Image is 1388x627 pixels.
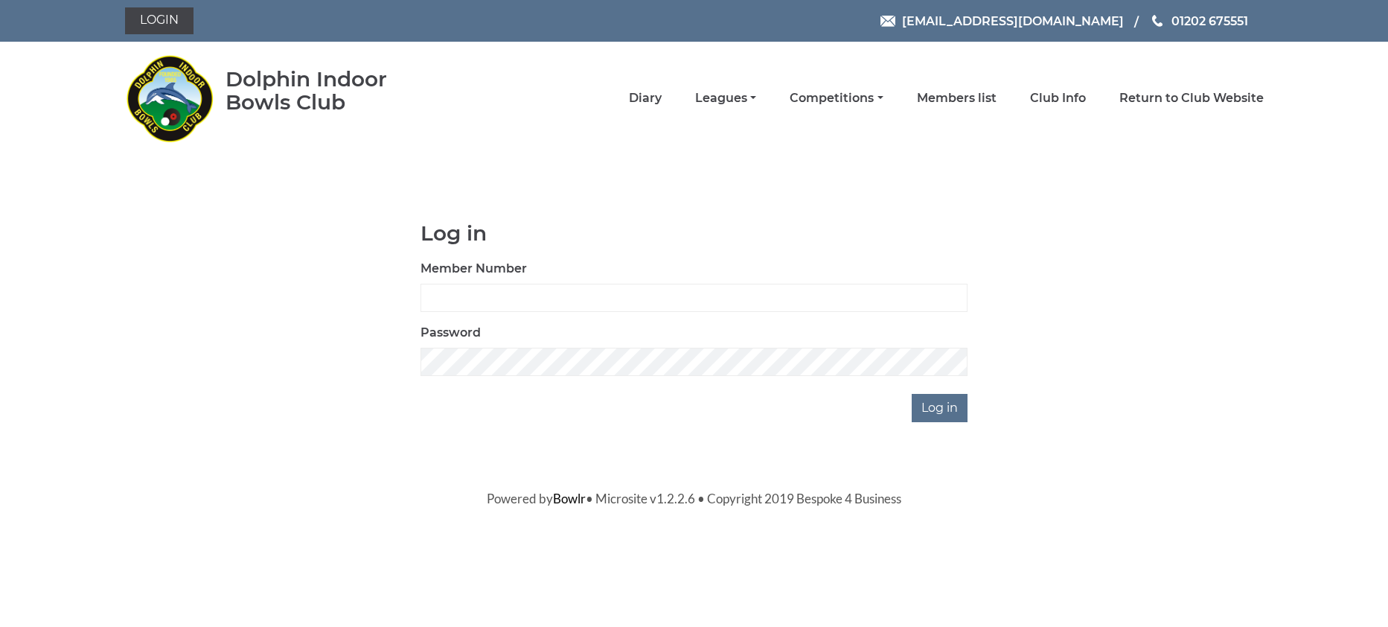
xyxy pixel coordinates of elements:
a: Bowlr [553,491,586,506]
span: 01202 675551 [1171,13,1248,28]
img: Email [880,16,895,27]
a: Return to Club Website [1119,90,1264,106]
img: Dolphin Indoor Bowls Club [125,46,214,150]
input: Log in [912,394,968,422]
a: Email [EMAIL_ADDRESS][DOMAIN_NAME] [880,12,1124,31]
a: Members list [917,90,997,106]
label: Password [420,324,481,342]
a: Competitions [790,90,883,106]
span: Powered by • Microsite v1.2.2.6 • Copyright 2019 Bespoke 4 Business [487,491,901,506]
a: Leagues [695,90,756,106]
label: Member Number [420,260,527,278]
h1: Log in [420,222,968,245]
span: [EMAIL_ADDRESS][DOMAIN_NAME] [902,13,1124,28]
a: Club Info [1030,90,1086,106]
a: Login [125,7,194,34]
a: Phone us 01202 675551 [1150,12,1248,31]
img: Phone us [1152,15,1162,27]
a: Diary [629,90,662,106]
div: Dolphin Indoor Bowls Club [226,68,435,114]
